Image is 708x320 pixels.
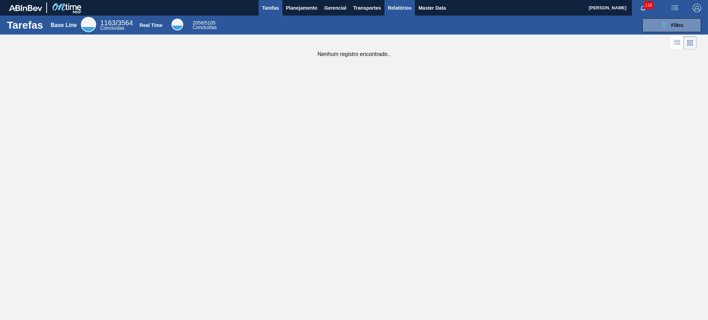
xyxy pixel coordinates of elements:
[632,3,654,13] button: Notificações
[100,25,124,31] span: Concluídas
[193,20,203,26] span: 2058
[644,1,653,9] span: 118
[50,22,77,28] div: Base Line
[193,21,217,30] div: Real Time
[100,19,133,27] span: / 3564
[642,18,701,32] button: Filtro
[100,20,133,30] div: Base Line
[286,4,317,12] span: Planejamento
[140,22,162,28] div: Real Time
[193,25,217,30] span: Concluídas
[7,21,43,29] h1: Tarefas
[9,5,42,11] img: TNhmsLtSVTkK8tSr43FrP2fwEKptu5GPRR3wAAAABJRU5ErkJggg==
[671,36,683,49] div: Visão em Lista
[671,4,679,12] img: userActions
[171,19,183,30] div: Real Time
[353,4,381,12] span: Transportes
[388,4,411,12] span: Relatórios
[100,19,116,27] span: 1163
[193,20,215,26] span: / 5105
[324,4,346,12] span: Gerencial
[683,36,697,49] div: Visão em Cards
[262,4,279,12] span: Tarefas
[671,22,683,28] span: Filtro
[81,17,96,32] div: Base Line
[418,4,446,12] span: Master Data
[693,4,701,12] img: Logout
